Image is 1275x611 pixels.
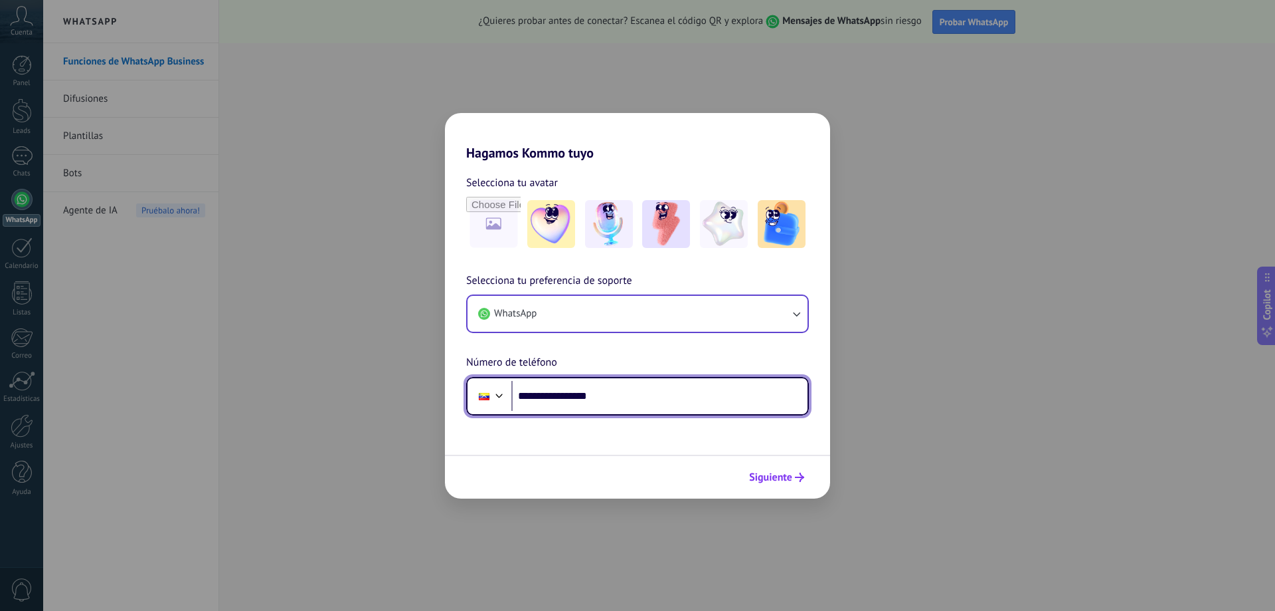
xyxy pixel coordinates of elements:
[466,174,558,191] span: Selecciona tu avatar
[585,200,633,248] img: -2.jpeg
[445,113,830,161] h2: Hagamos Kommo tuyo
[466,354,557,372] span: Número de teléfono
[743,466,810,489] button: Siguiente
[700,200,748,248] img: -4.jpeg
[527,200,575,248] img: -1.jpeg
[467,296,807,332] button: WhatsApp
[749,473,792,482] span: Siguiente
[471,382,497,410] div: Venezuela: + 58
[494,307,537,320] span: WhatsApp
[466,273,632,290] span: Selecciona tu preferencia de soporte
[758,200,806,248] img: -5.jpeg
[642,200,690,248] img: -3.jpeg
